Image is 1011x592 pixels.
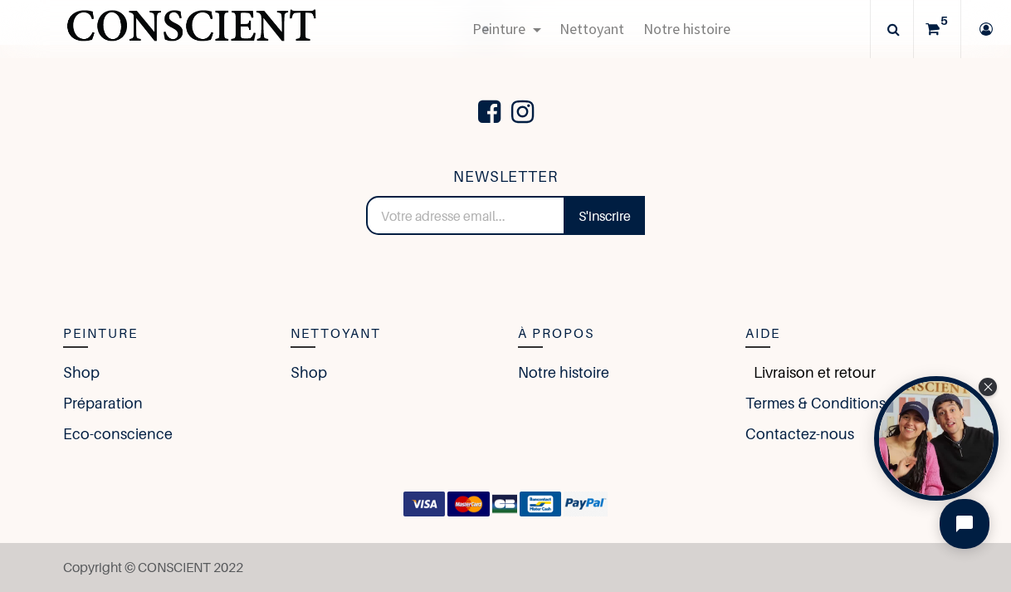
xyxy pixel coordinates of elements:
a: Shop [291,361,327,384]
a: Contactez-nous [745,423,854,445]
h5: à Propos [518,323,720,345]
input: Votre adresse email... [366,196,564,236]
div: Close Tolstoy widget [979,378,997,396]
img: paypal [564,492,608,516]
img: Bancontact [520,492,562,516]
a: Préparation [63,392,143,414]
a: Eco-conscience [63,423,173,445]
img: VISA [403,492,446,516]
iframe: Tidio Chat [926,485,1004,563]
a: Shop [63,361,100,384]
span: Nettoyant [559,19,624,38]
div: Open Tolstoy widget [874,376,999,501]
img: MasterCard [447,492,490,516]
sup: 5 [936,12,952,29]
a: Notre histoire [518,361,609,384]
div: Tolstoy bubble widget [874,376,999,501]
a: Termes & Conditions [745,392,886,414]
span: Notre histoire [643,19,730,38]
img: CB [492,492,517,516]
a: Livraison et retour [745,361,876,384]
span: Copyright © CONSCIENT 2022 [63,559,243,575]
span: Peinture [472,19,525,38]
h5: Aide [745,323,948,345]
div: Open Tolstoy [874,376,999,501]
h5: Peinture [63,323,266,345]
a: S'inscrire [564,196,645,236]
h5: NEWSLETTER [366,165,644,189]
h5: Nettoyant [291,323,493,345]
